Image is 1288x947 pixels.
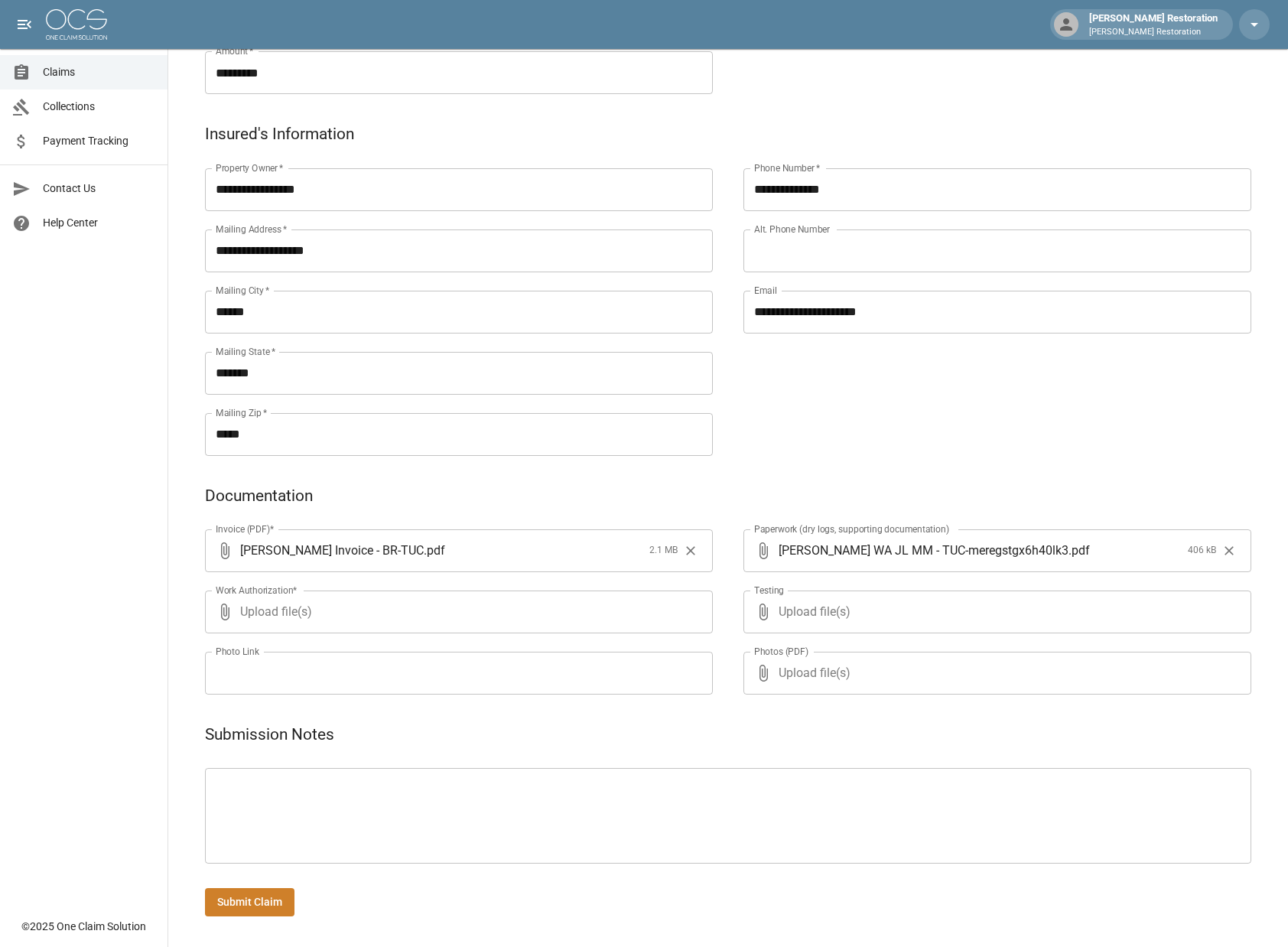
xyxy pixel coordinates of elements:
label: Invoice (PDF)* [216,522,275,535]
button: Clear [1218,539,1241,562]
span: Claims [43,64,155,80]
div: [PERSON_NAME] Restoration [1083,11,1224,38]
span: [PERSON_NAME] WA JL MM - TUC-meregstgx6h40lk3 [779,542,1068,559]
label: Amount [216,44,254,57]
p: [PERSON_NAME] Restoration [1089,26,1218,39]
img: ocs-logo-white-transparent.png [46,9,107,40]
label: Work Authorization* [216,584,298,597]
label: Mailing Address [216,223,287,236]
span: 406 kB [1188,543,1216,558]
label: Mailing State [216,345,275,358]
label: Photos (PDF) [754,645,808,658]
label: Testing [754,584,784,597]
label: Photo Link [216,645,259,658]
span: Payment Tracking [43,133,155,149]
label: Paperwork (dry logs, supporting documentation) [754,522,949,535]
label: Mailing Zip [216,406,268,419]
label: Phone Number [754,161,820,174]
span: 2.1 MB [649,543,678,558]
span: Contact Us [43,181,155,197]
button: Clear [679,539,702,562]
span: Upload file(s) [240,591,672,633]
span: Upload file(s) [779,652,1210,695]
span: [PERSON_NAME] Invoice - BR-TUC [240,542,424,559]
button: open drawer [9,9,40,40]
label: Alt. Phone Number [754,223,830,236]
label: Property Owner [216,161,284,174]
span: Collections [43,99,155,115]
span: . pdf [1068,542,1090,559]
span: Upload file(s) [779,591,1210,633]
span: . pdf [424,542,445,559]
label: Mailing City [216,284,270,297]
label: Email [754,284,777,297]
button: Submit Claim [205,888,294,916]
div: © 2025 One Claim Solution [21,919,146,934]
span: Help Center [43,215,155,231]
